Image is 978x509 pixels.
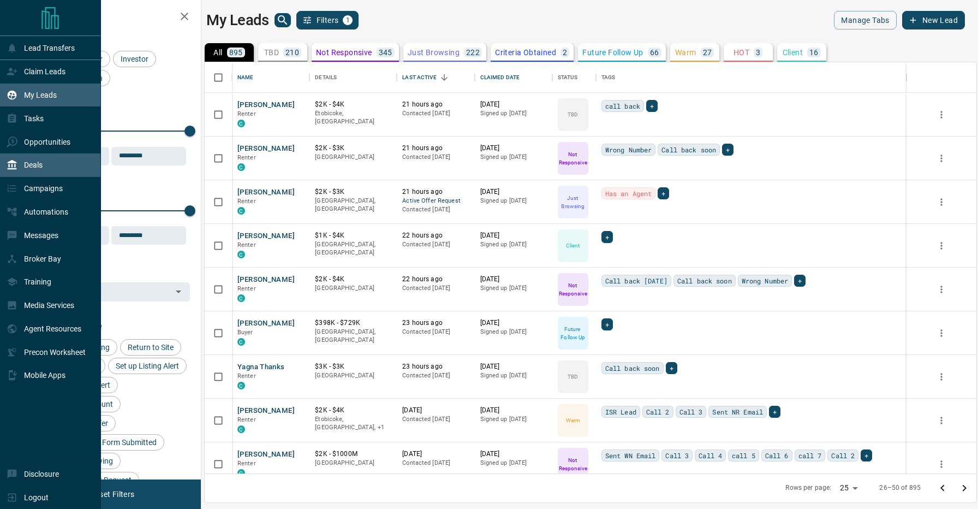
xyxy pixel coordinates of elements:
p: Signed up [DATE] [480,109,547,118]
span: call 7 [798,450,822,461]
div: Last Active [402,62,436,93]
p: 3 [756,49,760,56]
div: + [666,362,677,374]
button: more [933,325,950,341]
p: Contacted [DATE] [402,153,469,162]
button: Manage Tabs [834,11,896,29]
div: 25 [836,480,862,496]
div: Claimed Date [475,62,552,93]
button: Yagna Thanks [237,362,285,372]
div: Name [232,62,309,93]
p: Signed up [DATE] [480,459,547,467]
p: 2 [563,49,567,56]
span: Renter [237,416,256,423]
div: Name [237,62,254,93]
span: Call back [DATE] [605,275,667,286]
p: Warm [675,49,696,56]
div: Tags [601,62,616,93]
p: Just Browsing [408,49,460,56]
p: Contacted [DATE] [402,205,469,214]
p: [GEOGRAPHIC_DATA] [315,153,391,162]
span: Wrong Number [742,275,789,286]
div: + [794,275,806,287]
button: [PERSON_NAME] [237,144,295,154]
p: 27 [703,49,712,56]
span: Renter [237,154,256,161]
div: + [769,406,780,418]
p: $3K - $3K [315,362,391,371]
p: Signed up [DATE] [480,415,547,424]
p: Client [783,49,803,56]
div: condos.ca [237,469,245,477]
span: Call 4 [699,450,722,461]
span: Call back soon [677,275,732,286]
p: 22 hours ago [402,231,469,240]
p: Contacted [DATE] [402,415,469,424]
p: Not Responsive [559,456,587,472]
span: Call 2 [646,406,670,417]
p: HOT [733,49,749,56]
p: [GEOGRAPHIC_DATA] [315,459,391,467]
p: 345 [379,49,392,56]
p: Signed up [DATE] [480,197,547,205]
p: Future Follow Up [559,325,587,341]
p: Contacted [DATE] [402,371,469,380]
p: 66 [650,49,659,56]
p: Contacted [DATE] [402,109,469,118]
button: Go to next page [953,477,975,499]
button: [PERSON_NAME] [237,318,295,329]
p: Signed up [DATE] [480,240,547,249]
h1: My Leads [206,11,269,29]
span: Buyer [237,329,253,336]
p: Client [566,241,580,250]
p: 21 hours ago [402,187,469,197]
span: Investor [117,55,152,63]
p: Criteria Obtained [495,49,556,56]
button: [PERSON_NAME] [237,449,295,460]
p: 23 hours ago [402,362,469,371]
span: + [661,188,665,199]
button: more [933,412,950,429]
p: [DATE] [402,406,469,415]
div: Set up Listing Alert [108,358,187,374]
span: Renter [237,285,256,292]
p: 895 [229,49,243,56]
span: call 5 [732,450,755,461]
span: + [864,450,868,461]
span: + [798,275,802,286]
p: Contacted [DATE] [402,284,469,293]
button: Reset Filters [83,485,141,504]
button: [PERSON_NAME] [237,231,295,241]
p: 21 hours ago [402,144,469,153]
button: more [933,456,950,472]
div: + [658,187,669,199]
p: [DATE] [480,100,547,109]
div: Details [309,62,397,93]
p: Warm [566,416,580,424]
p: [DATE] [480,275,547,284]
span: Return to Site [124,343,177,352]
span: Call back soon [661,144,716,155]
p: 23 hours ago [402,318,469,328]
p: [DATE] [402,449,469,459]
div: Tags [596,62,907,93]
p: 26–50 of 895 [879,483,921,493]
p: [DATE] [480,187,547,197]
span: Renter [237,110,256,117]
p: [DATE] [480,144,547,153]
button: more [933,194,950,210]
p: Signed up [DATE] [480,371,547,380]
span: Has an Agent [605,188,652,199]
p: Not Responsive [559,281,587,298]
p: Rows per page: [785,483,831,493]
button: Sort [437,70,452,85]
p: 21 hours ago [402,100,469,109]
span: + [605,232,609,242]
span: 1 [344,16,351,24]
div: condos.ca [237,120,245,127]
div: condos.ca [237,338,245,346]
p: $2K - $1000M [315,449,391,459]
span: Wrong Number [605,144,652,155]
span: Call 6 [765,450,789,461]
button: [PERSON_NAME] [237,406,295,416]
